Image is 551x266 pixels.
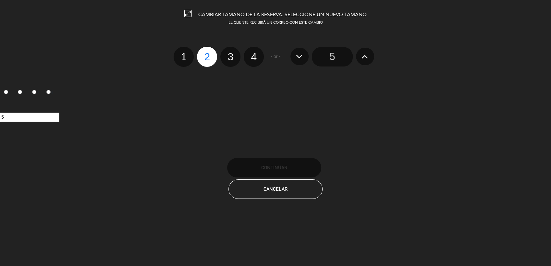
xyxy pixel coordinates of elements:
[18,90,22,94] input: 2
[198,12,367,18] span: CAMBIAR TAMAÑO DE LA RESERVA. SELECCIONE UN NUEVO TAMAÑO
[228,179,323,199] button: Cancelar
[4,90,8,94] input: 1
[43,87,57,98] label: 4
[271,53,280,60] span: - or -
[220,47,240,67] label: 3
[46,90,51,94] input: 4
[174,47,194,67] label: 1
[197,47,217,67] label: 2
[227,158,321,177] button: Continuar
[14,87,29,98] label: 2
[263,186,288,192] span: Cancelar
[261,165,287,170] span: Continuar
[228,21,323,25] span: EL CLIENTE RECIBIRÁ UN CORREO CON ESTE CAMBIO
[32,90,36,94] input: 3
[29,87,43,98] label: 3
[244,47,264,67] label: 4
